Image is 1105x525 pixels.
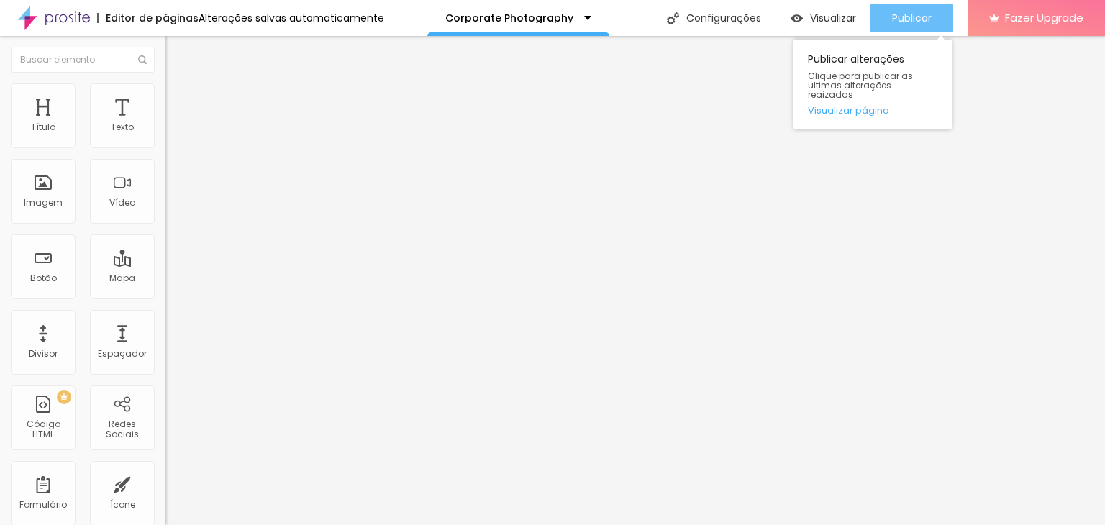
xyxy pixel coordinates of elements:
[31,122,55,132] div: Título
[94,419,150,440] div: Redes Sociais
[810,12,856,24] span: Visualizar
[14,419,71,440] div: Código HTML
[870,4,953,32] button: Publicar
[776,4,870,32] button: Visualizar
[445,13,573,23] p: Corporate Photography
[109,198,135,208] div: Vídeo
[11,47,155,73] input: Buscar elemento
[791,12,803,24] img: view-1.svg
[29,349,58,359] div: Divisor
[808,106,937,115] a: Visualizar página
[110,500,135,510] div: Ícone
[667,12,679,24] img: Icone
[165,36,1105,525] iframe: To enrich screen reader interactions, please activate Accessibility in Grammarly extension settings
[111,122,134,132] div: Texto
[199,13,384,23] div: Alterações salvas automaticamente
[19,500,67,510] div: Formulário
[24,198,63,208] div: Imagem
[1005,12,1083,24] span: Fazer Upgrade
[98,349,147,359] div: Espaçador
[109,273,135,283] div: Mapa
[30,273,57,283] div: Botão
[138,55,147,64] img: Icone
[793,40,952,129] div: Publicar alterações
[97,13,199,23] div: Editor de páginas
[808,71,937,100] span: Clique para publicar as ultimas alterações reaizadas
[892,12,932,24] span: Publicar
